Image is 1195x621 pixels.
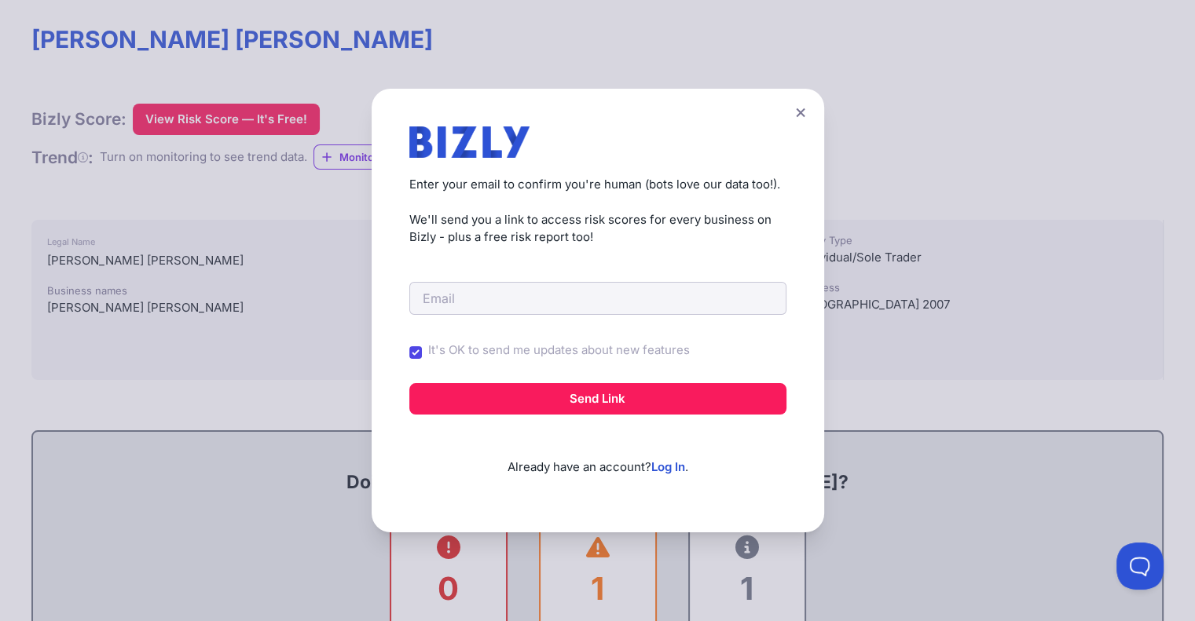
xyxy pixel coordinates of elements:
[428,342,690,360] label: It's OK to send me updates about new features
[409,126,530,158] img: bizly_logo.svg
[409,383,786,415] button: Send Link
[409,211,786,247] p: We'll send you a link to access risk scores for every business on Bizly - plus a free risk report...
[409,433,786,477] p: Already have an account? .
[1116,542,1164,590] iframe: Toggle Customer Support
[409,176,786,194] p: Enter your email to confirm you're human (bots love our data too!).
[651,459,685,474] a: Log In
[409,282,786,315] input: Email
